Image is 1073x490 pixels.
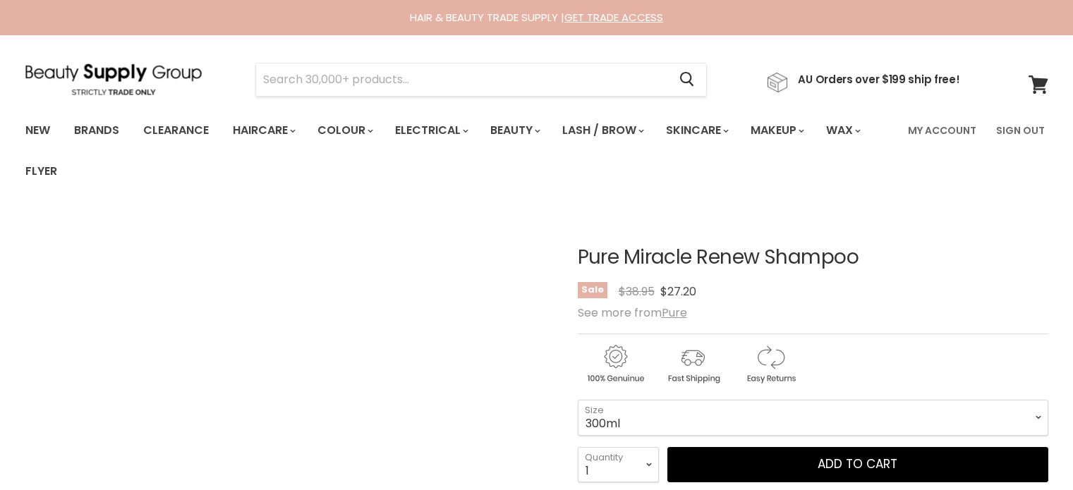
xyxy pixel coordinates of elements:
[480,116,549,145] a: Beauty
[15,110,899,192] ul: Main menu
[578,343,653,386] img: genuine.gif
[662,305,687,321] a: Pure
[384,116,477,145] a: Electrical
[8,11,1066,25] div: HAIR & BEAUTY TRADE SUPPLY |
[578,447,659,482] select: Quantity
[655,116,737,145] a: Skincare
[816,116,869,145] a: Wax
[256,63,669,96] input: Search
[8,110,1066,192] nav: Main
[222,116,304,145] a: Haircare
[899,116,985,145] a: My Account
[307,116,382,145] a: Colour
[818,455,897,472] span: Add to cart
[655,343,730,386] img: shipping.gif
[552,116,653,145] a: Lash / Brow
[669,63,706,96] button: Search
[619,283,655,300] span: $38.95
[667,447,1048,482] button: Add to cart
[15,157,68,186] a: Flyer
[578,305,687,321] span: See more from
[133,116,219,145] a: Clearance
[988,116,1053,145] a: Sign Out
[740,116,813,145] a: Makeup
[733,343,808,386] img: returns.gif
[578,282,607,298] span: Sale
[660,283,696,300] span: $27.20
[63,116,130,145] a: Brands
[564,10,663,25] a: GET TRADE ACCESS
[15,116,61,145] a: New
[255,63,707,97] form: Product
[578,247,1048,269] h1: Pure Miracle Renew Shampoo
